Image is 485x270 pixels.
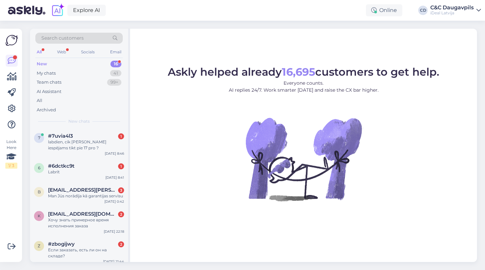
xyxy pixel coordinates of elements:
[38,189,41,194] span: b
[168,65,439,78] span: Askly helped already customers to get help.
[67,5,106,16] a: Explore AI
[41,35,84,42] span: Search customers
[37,61,47,67] div: New
[80,48,96,56] div: Socials
[105,151,124,156] div: [DATE] 8:46
[107,79,121,86] div: 99+
[430,5,474,10] div: C&C Daugavpils
[104,199,124,204] div: [DATE] 0:42
[109,48,123,56] div: Email
[418,6,428,15] div: CD
[37,88,61,95] div: AI Assistant
[118,187,124,193] div: 3
[5,34,18,47] img: Askly Logo
[38,213,41,218] span: k
[103,259,124,264] div: [DATE] 21:44
[38,165,40,170] span: 6
[38,135,40,140] span: 7
[118,241,124,247] div: 2
[48,217,124,229] div: Хочу знать примерное время исполнения заказа
[68,118,90,124] span: New chats
[5,139,17,169] div: Look Here
[5,163,17,169] div: 1 / 3
[48,211,117,217] span: kravcenkoa462@gmail.com
[104,229,124,234] div: [DATE] 22:18
[37,107,56,113] div: Archived
[48,193,124,199] div: Man Jūs norādīja kā garantijas servisu
[51,3,65,17] img: explore-ai
[118,211,124,217] div: 2
[38,243,40,248] span: z
[118,133,124,139] div: 1
[430,5,481,16] a: C&C DaugavpilsiDeal Latvija
[244,99,364,219] img: No Chat active
[35,48,43,56] div: All
[37,79,61,86] div: Team chats
[37,70,56,77] div: My chats
[37,97,42,104] div: All
[105,175,124,180] div: [DATE] 8:41
[430,10,474,16] div: iDeal Latvija
[48,163,74,169] span: #6dctkc9t
[56,48,67,56] div: Web
[48,133,73,139] span: #7uvia4l3
[282,65,315,78] b: 16,695
[110,61,121,67] div: 16
[366,4,402,16] div: Online
[48,241,75,247] span: #zbogijwy
[168,80,439,94] p: Everyone counts. AI replies 24/7. Work smarter [DATE] and raise the CX bar higher.
[48,187,117,193] span: baiba.beate@outlook.com
[48,169,124,175] div: Labrīt
[48,139,124,151] div: labdien, cik [PERSON_NAME] iespējams tikt pie 17 pro ?
[110,70,121,77] div: 41
[48,247,124,259] div: Если заказать, есть ли он на складе?
[118,163,124,169] div: 1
